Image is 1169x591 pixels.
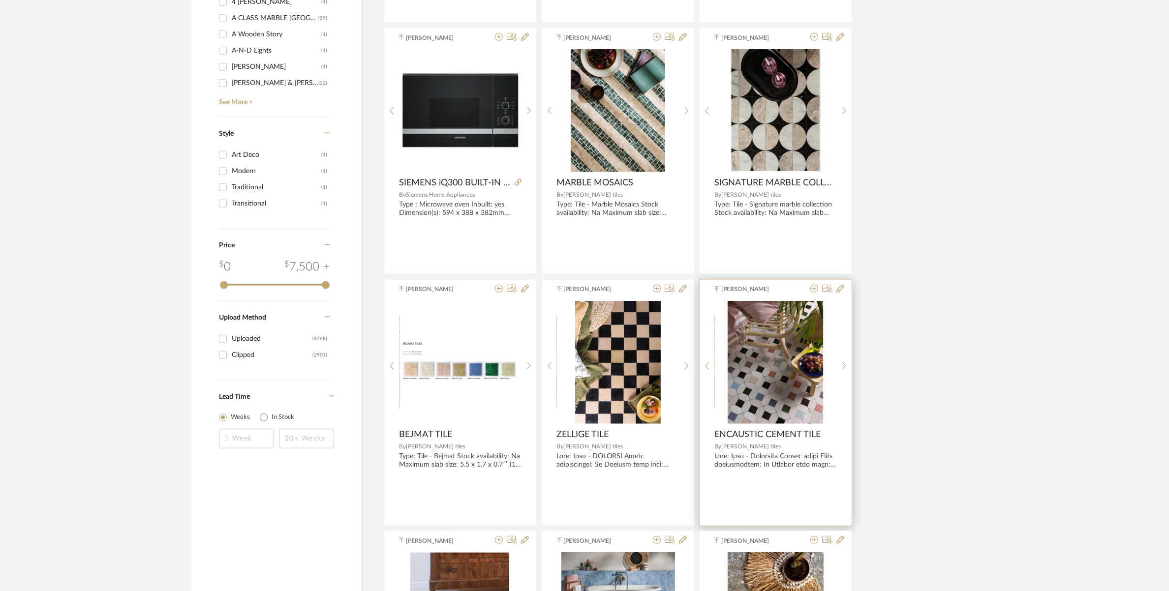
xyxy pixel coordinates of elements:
[232,179,321,195] div: Traditional
[714,192,721,198] span: By
[721,443,781,449] span: [PERSON_NAME] tiles
[564,536,626,545] span: [PERSON_NAME]
[557,201,679,217] div: Type: Tile - Marble Mosaics Stock availability: Na Maximum slab size: SQUARE TILES : 15.7 x 15.7 ...
[318,10,327,26] div: (59)
[232,163,321,179] div: Modern
[399,429,452,440] span: BEJMAT TILE
[400,339,522,384] img: BEJMAT TILE
[321,43,327,59] div: (1)
[557,301,679,424] div: 0
[714,177,833,188] span: SIGNATURE MARBLE COLLECTTION
[575,301,661,424] img: ZELLIGE TILE
[406,285,468,294] span: [PERSON_NAME]
[564,285,626,294] span: [PERSON_NAME]
[399,443,406,449] span: By
[571,49,665,172] img: MARBLE MOSAICS
[232,10,318,26] div: A CLASS MARBLE [GEOGRAPHIC_DATA]
[321,196,327,211] div: (1)
[714,429,821,440] span: ENCAUSTIC CEMENT TILE
[406,536,468,545] span: [PERSON_NAME]
[312,347,327,363] div: (2901)
[232,27,321,42] div: A Wooden Story
[219,258,231,276] div: 0
[721,192,781,198] span: [PERSON_NAME] tiles
[232,196,321,211] div: Transitional
[219,130,234,137] span: Style
[557,429,609,440] span: ZELLIGE TILE
[721,285,783,294] span: [PERSON_NAME]
[232,147,321,163] div: Art Deco
[557,177,634,188] span: MARBLE MOSAICS
[321,27,327,42] div: (1)
[321,59,327,75] div: (1)
[728,301,824,424] img: ENCAUSTIC CEMENT TILE
[715,301,837,424] div: 0
[312,331,327,347] div: (4768)
[279,429,334,448] input: 20+ Weeks
[400,301,522,424] div: 0
[321,163,327,179] div: (1)
[219,393,250,400] span: Lead Time
[272,413,294,422] label: In Stock
[219,314,266,321] span: Upload Method
[399,192,406,198] span: By
[399,201,522,217] div: Type : Microwave oven Inbuilt: yes Dimension(s): 594 x 388 x 382mm Cabinet dimension : 560 x 550 ...
[557,443,564,449] span: By
[399,177,511,188] span: SIEMENS iQ300 BUILT-IN MICROWAVE OVEN 60x38cm STAINLESS STEEL
[219,429,274,448] input: 1 Week
[557,192,564,198] span: By
[231,413,250,422] label: Weeks
[232,331,312,347] div: Uploaded
[321,179,327,195] div: (1)
[318,75,327,91] div: (22)
[714,452,837,469] div: Lore: Ipsu - Dolorsita Consec adipi Elits doeiusmodtem: In Utlabor etdo magn: ALIQUA ENIMA : 36.0...
[714,201,837,217] div: Type: Tile - Signature marble collection Stock availability: Na Maximum slab size: 8 x 8 x 0.7′′ ...
[406,443,465,449] span: [PERSON_NAME] tiles
[400,70,522,151] img: SIEMENS iQ300 BUILT-IN MICROWAVE OVEN 60x38cm STAINLESS STEEL
[721,33,783,42] span: [PERSON_NAME]
[284,258,330,276] div: 7,500 +
[232,75,318,91] div: [PERSON_NAME] & [PERSON_NAME]
[321,147,327,163] div: (1)
[564,443,623,449] span: [PERSON_NAME] tiles
[406,192,475,198] span: Siemens Home Appliances
[721,536,783,545] span: [PERSON_NAME]
[219,242,235,249] span: Price
[406,33,468,42] span: [PERSON_NAME]
[399,452,522,469] div: Type: Tile - Bejmat Stock availability: Na Maximum slab size: 5.5 x 1.7 x 0.7′′ (14 x 4.5 x 2 cm ...
[232,347,312,363] div: Clipped
[564,33,626,42] span: [PERSON_NAME]
[232,43,321,59] div: A-N-D Lights
[714,443,721,449] span: By
[216,91,330,107] a: See More +
[557,452,679,469] div: Lore: Ipsu - DOLORSI Ametc adipiscingel: Se Doeiusm temp inci: UTLABOR ETDOL : 6 m 1 a 0.0′′ (39 ...
[731,49,821,172] img: SIGNATURE MARBLE COLLECTTION
[232,59,321,75] div: [PERSON_NAME]
[564,192,623,198] span: [PERSON_NAME] tiles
